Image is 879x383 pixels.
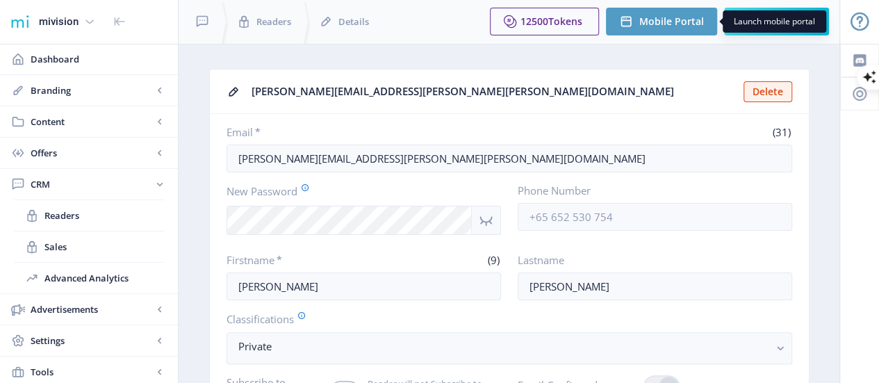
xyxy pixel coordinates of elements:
label: Firstname [227,253,359,267]
div: [PERSON_NAME][EMAIL_ADDRESS][PERSON_NAME][PERSON_NAME][DOMAIN_NAME] [252,81,735,102]
span: Branding [31,83,153,97]
span: Sales [44,240,164,254]
a: Readers [14,200,164,231]
label: Phone Number [518,184,781,197]
label: Classifications [227,311,781,327]
span: Tools [31,365,153,379]
span: (31) [771,125,792,139]
label: New Password [227,184,490,199]
span: Dashboard [31,52,167,66]
span: Readers [256,15,291,28]
button: Private [227,332,792,364]
span: Tokens [548,15,582,28]
button: Mobile Portal [606,8,717,35]
span: Advanced Analytics [44,271,164,285]
span: Mobile Portal [639,16,704,27]
span: Advertisements [31,302,153,316]
button: 12500Tokens [490,8,599,35]
div: mivision [39,6,79,37]
nb-icon: Show password [472,206,501,235]
span: CRM [31,177,153,191]
span: Details [338,15,369,28]
button: Delete [744,81,792,102]
button: Live Preview [724,8,829,35]
span: Settings [31,334,153,348]
nb-select-label: Private [238,338,769,355]
span: Readers [44,209,164,222]
a: Sales [14,231,164,262]
a: Advanced Analytics [14,263,164,293]
label: Email [227,125,504,139]
span: Content [31,115,153,129]
input: Enter reader’s firstname [227,272,501,300]
span: (9) [486,253,501,267]
input: +65 652 530 754 [518,203,792,231]
input: Enter reader’s email [227,145,792,172]
span: Launch mobile portal [734,16,815,27]
img: 1f20cf2a-1a19-485c-ac21-848c7d04f45b.png [8,10,31,33]
label: Lastname [518,253,781,267]
input: Enter reader’s lastname [518,272,792,300]
span: Offers [31,146,153,160]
